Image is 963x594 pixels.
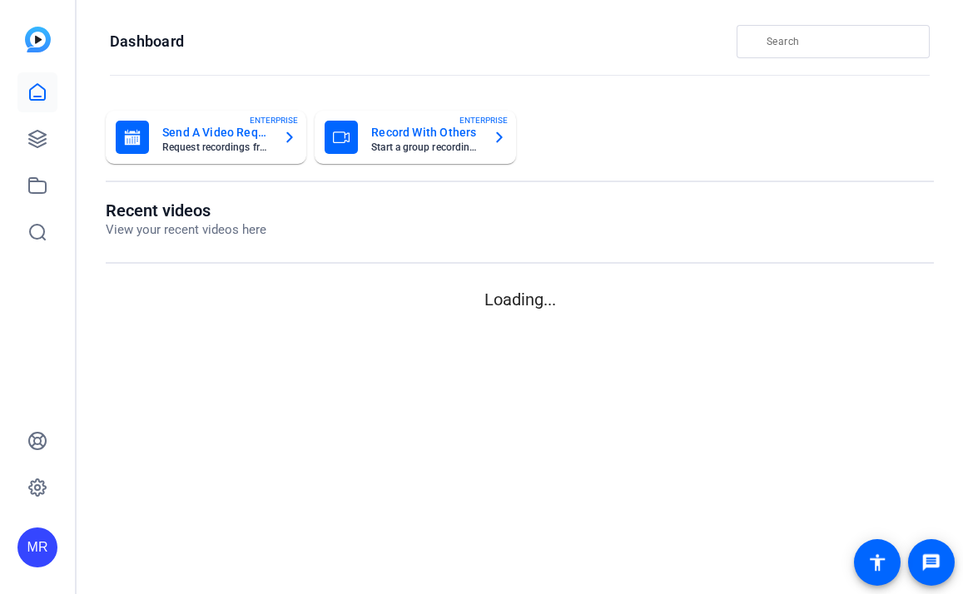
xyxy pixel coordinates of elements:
[106,200,266,220] h1: Recent videos
[371,122,479,142] mat-card-title: Record With Others
[459,114,508,126] span: ENTERPRISE
[162,142,270,152] mat-card-subtitle: Request recordings from anyone, anywhere
[921,552,941,572] mat-icon: message
[315,111,515,164] button: Record With OthersStart a group recording sessionENTERPRISE
[17,527,57,567] div: MR
[106,220,266,240] p: View your recent videos here
[106,111,306,164] button: Send A Video RequestRequest recordings from anyone, anywhereENTERPRISE
[162,122,270,142] mat-card-title: Send A Video Request
[106,287,934,312] p: Loading...
[867,552,887,572] mat-icon: accessibility
[371,142,479,152] mat-card-subtitle: Start a group recording session
[767,32,916,52] input: Search
[110,32,184,52] h1: Dashboard
[250,114,298,126] span: ENTERPRISE
[25,27,51,52] img: blue-gradient.svg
